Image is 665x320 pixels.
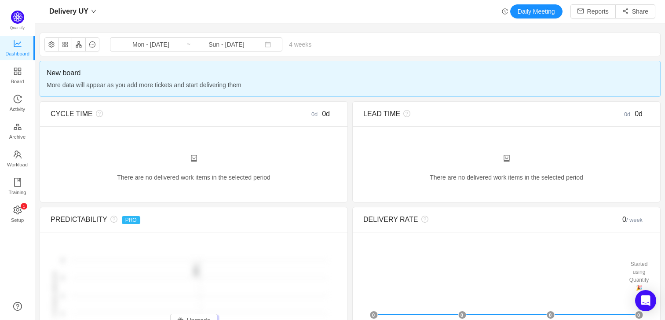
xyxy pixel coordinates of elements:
a: Training [13,178,22,196]
i: icon: question-circle [418,216,428,223]
button: icon: appstore [58,37,72,51]
tspan: 1 [62,311,64,316]
span: 4 weeks [282,41,318,48]
button: icon: apartment [72,37,86,51]
button: Daily Meeting [510,4,563,18]
a: Dashboard [13,40,22,57]
button: icon: mailReports [570,4,616,18]
button: icon: setting [44,37,58,51]
tspan: 1 [62,293,64,298]
span: Delivery UY [49,4,88,18]
i: icon: gold [13,122,22,131]
button: icon: message [85,37,99,51]
span: Quantify [10,26,25,30]
a: Activity [13,95,22,113]
i: icon: book [13,178,22,187]
i: icon: history [13,95,22,103]
small: 0d [311,111,322,118]
span: New board [47,68,654,78]
input: Start date [115,40,186,49]
i: icon: line-chart [13,39,22,48]
a: Archive [13,123,22,140]
a: Workload [13,151,22,168]
span: LEAD TIME [363,110,400,118]
p: 1 [22,203,25,210]
span: 0d [635,110,643,118]
span: PRO [122,216,140,224]
span: Setup [11,211,24,229]
span: 0 [622,216,643,223]
input: End date [191,40,262,49]
span: Activity [10,100,25,118]
div: PREDICTABILITY [51,214,265,225]
div: There are no delivered work items in the selected period [51,154,337,191]
a: icon: question-circle [13,302,22,311]
small: 0d [624,111,635,118]
i: icon: question-circle [93,110,103,117]
i: icon: down [91,9,96,14]
span: Workload [7,156,28,173]
div: Open Intercom Messenger [635,290,656,311]
i: icon: robot [190,155,197,162]
i: icon: setting [13,206,22,214]
div: DELIVERY RATE [363,214,578,225]
i: icon: history [502,8,508,15]
tspan: 2 [62,257,64,263]
span: Dashboard [5,45,29,63]
i: icon: calendar [265,41,271,48]
tspan: 2 [62,276,64,281]
i: icon: question-circle [400,110,410,117]
span: CYCLE TIME [51,110,93,118]
span: Board [11,73,24,90]
span: More data will appear as you add more tickets and start delivering them [47,80,654,90]
i: icon: team [13,150,22,159]
text: # of items delivered [52,272,57,317]
span: 0d [322,110,330,118]
img: Quantify [11,11,24,24]
a: Board [13,67,22,85]
span: Training [8,184,26,201]
small: / week [626,217,643,223]
i: icon: appstore [13,67,22,76]
div: There are no delivered work items in the selected period [363,154,650,191]
button: icon: share-altShare [615,4,655,18]
i: icon: question-circle [107,216,117,223]
a: icon: settingSetup [13,206,22,224]
div: Started using Quantify 🎉 [628,258,651,294]
sup: 1 [21,203,27,210]
span: Archive [9,128,26,146]
i: icon: robot [503,155,510,162]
